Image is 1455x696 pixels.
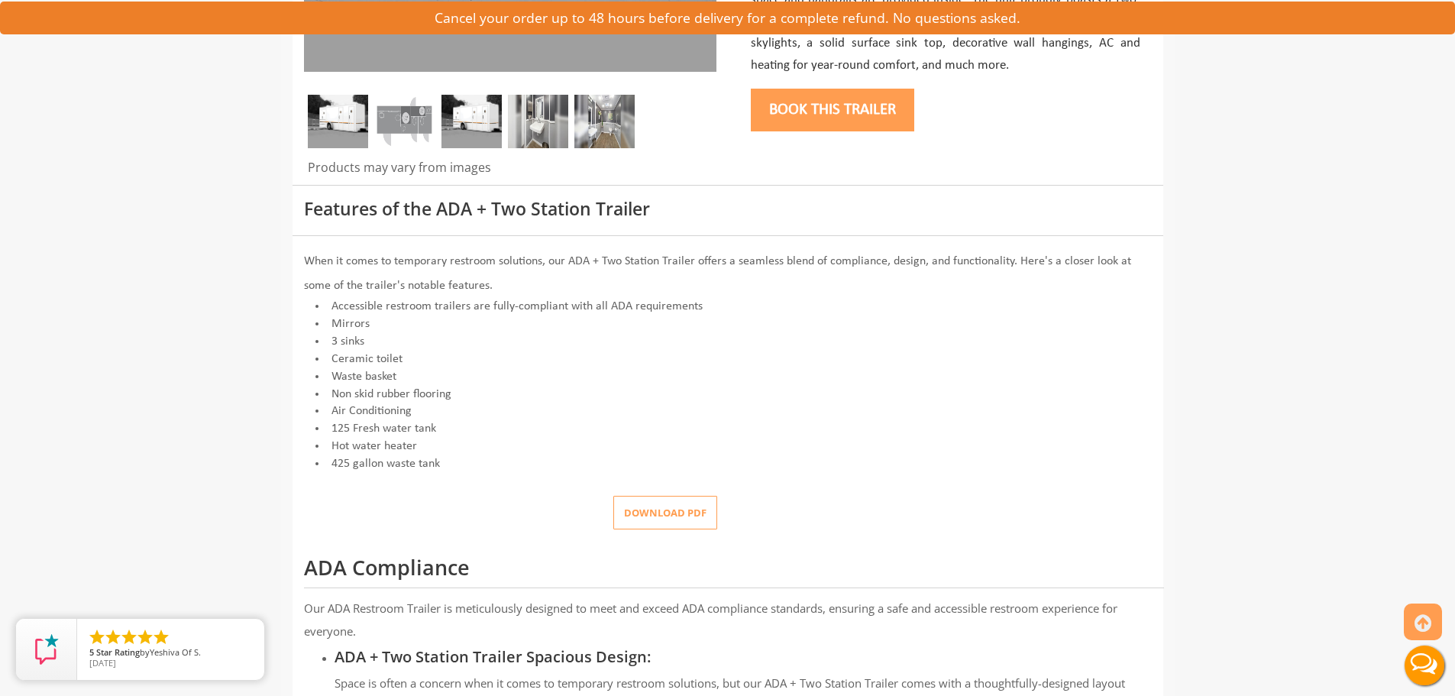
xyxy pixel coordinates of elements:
button: Book this trailer [751,89,914,131]
p: Our ADA Restroom Trailer is meticulously designed to meet and exceed ADA compliance standards, en... [304,597,1131,643]
span: [DATE] [89,657,116,668]
li: Mirrors [304,316,1152,333]
img: Three restrooms out of which one ADA, one female and one male [308,95,368,148]
li:  [88,628,106,646]
img: Inside view of inside of ADA + 2 with luxury sink and mirror [508,95,568,148]
li: Accessible restroom trailers are fully-compliant with all ADA requirements [304,298,1152,316]
li: 125 Fresh water tank [304,420,1152,438]
img: Three restrooms out of which one ADA, one female and one male [441,95,502,148]
li:  [104,628,122,646]
a: Download pdf [601,506,717,520]
span: Yeshiva Of S. [150,646,201,658]
li: Ceramic toilet [304,351,1152,368]
span: by [89,648,252,659]
span: Star Rating [96,646,140,658]
li: Air Conditioning [304,403,1152,420]
li: Hot water heater [304,438,1152,455]
img: Inside view of ADA+2 in gray with one sink, stall and interior decorations [574,95,635,148]
button: Live Chat [1394,635,1455,696]
li:  [152,628,170,646]
img: Review Rating [31,634,62,665]
h3: ADA + Two Station Trailer Spacious Design: [335,649,1175,665]
li:  [136,628,154,646]
li: 3 sinks [304,333,1152,351]
li:  [120,628,138,646]
h2: ADA Compliance [304,556,1164,588]
span: 5 [89,646,94,658]
button: Download pdf [613,496,717,530]
li: Waste basket [304,368,1152,386]
li: 425 gallon waste tank [304,455,1152,473]
p: When it comes to temporary restroom solutions, our ADA + Two Station Trailer offers a seamless bl... [304,249,1152,298]
li: Non skid rubber flooring [304,386,1152,403]
h3: Features of the ADA + Two Station Trailer [304,199,1152,219]
img: A detailed image of ADA +2 trailer floor plan [374,95,435,148]
div: Products may vary from images [304,159,716,185]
